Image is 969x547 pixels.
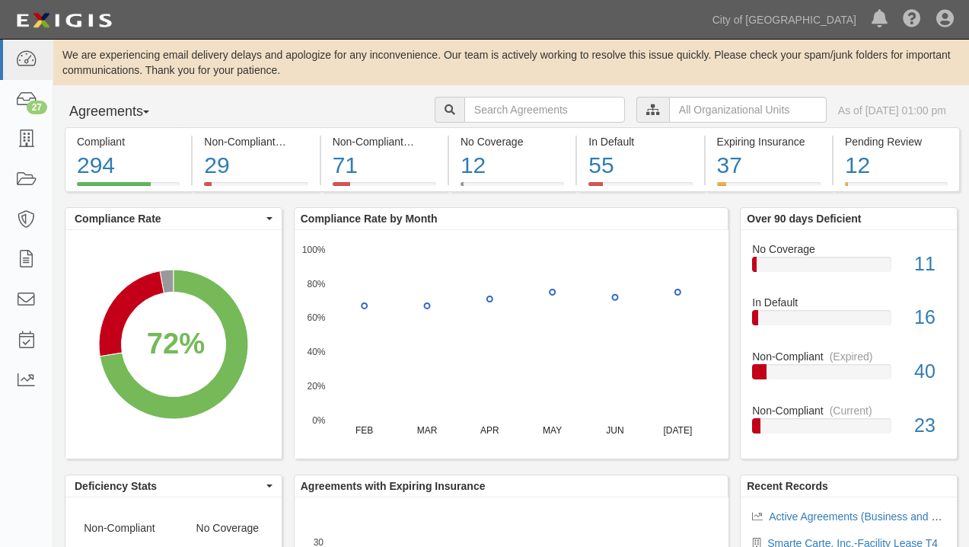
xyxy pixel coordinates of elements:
div: Non-Compliant [741,349,957,364]
a: Compliant294 [65,182,191,194]
text: MAR [416,425,437,436]
a: In Default16 [752,295,945,349]
input: Search Agreements [464,97,625,123]
a: Non-Compliant(Current)23 [752,403,945,446]
div: 27 [27,101,47,114]
svg: A chart. [65,230,282,459]
img: logo-5460c22ac91f19d4615b14bd174203de0afe785f0fc80cf4dbbc73dc1793850b.png [11,7,116,34]
text: [DATE] [663,425,692,436]
text: 100% [302,244,326,254]
i: Help Center - Complianz [903,11,921,29]
div: 11 [903,251,957,278]
div: We are experiencing email delivery delays and apologize for any inconvenience. Our team is active... [53,47,969,78]
a: Non-Compliant(Expired)40 [752,349,945,403]
div: Non-Compliant (Expired) [333,134,436,149]
text: MAY [543,425,562,436]
text: APR [480,425,499,436]
div: 12 [461,149,564,182]
button: Deficiency Stats [65,475,282,497]
div: Compliant [77,134,180,149]
div: Expiring Insurance [717,134,821,149]
button: Compliance Rate [65,208,282,229]
div: Pending Review [845,134,948,149]
div: As of [DATE] 01:00 pm [838,103,946,118]
div: In Default [588,134,692,149]
text: 40% [307,347,325,357]
div: 37 [717,149,821,182]
div: 29 [204,149,308,182]
text: 0% [312,414,326,425]
b: Over 90 days Deficient [747,213,861,225]
div: Non-Compliant [741,403,957,418]
div: (Expired) [830,349,873,364]
span: Deficiency Stats [75,478,263,494]
div: 40 [903,358,957,385]
input: All Organizational Units [669,97,827,123]
div: 294 [77,149,180,182]
a: No Coverage11 [752,242,945,296]
div: No Coverage [461,134,564,149]
div: Non-Compliant (Current) [204,134,308,149]
b: Recent Records [747,480,828,492]
text: 80% [307,278,325,289]
a: Pending Review12 [834,182,960,194]
button: Agreements [65,97,179,127]
div: 71 [333,149,436,182]
div: 55 [588,149,692,182]
div: 72% [147,322,205,364]
div: 12 [845,149,948,182]
a: Non-Compliant(Current)29 [193,182,319,194]
div: (Expired) [410,134,453,149]
text: FEB [355,425,373,436]
text: 20% [307,381,325,392]
div: In Default [741,295,957,310]
text: 60% [307,312,325,323]
a: Expiring Insurance37 [706,182,832,194]
a: In Default55 [577,182,703,194]
text: JUN [606,425,623,436]
span: Compliance Rate [75,211,263,226]
div: 16 [903,304,957,331]
div: (Current) [282,134,324,149]
text: 30 [313,536,324,547]
div: 23 [903,412,957,440]
a: City of [GEOGRAPHIC_DATA] [705,5,864,35]
svg: A chart. [295,230,728,459]
b: Compliance Rate by Month [301,213,438,225]
a: No Coverage12 [449,182,575,194]
div: (Current) [830,403,872,418]
div: No Coverage [741,242,957,257]
a: Non-Compliant(Expired)71 [321,182,448,194]
b: Agreements with Expiring Insurance [301,480,486,492]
